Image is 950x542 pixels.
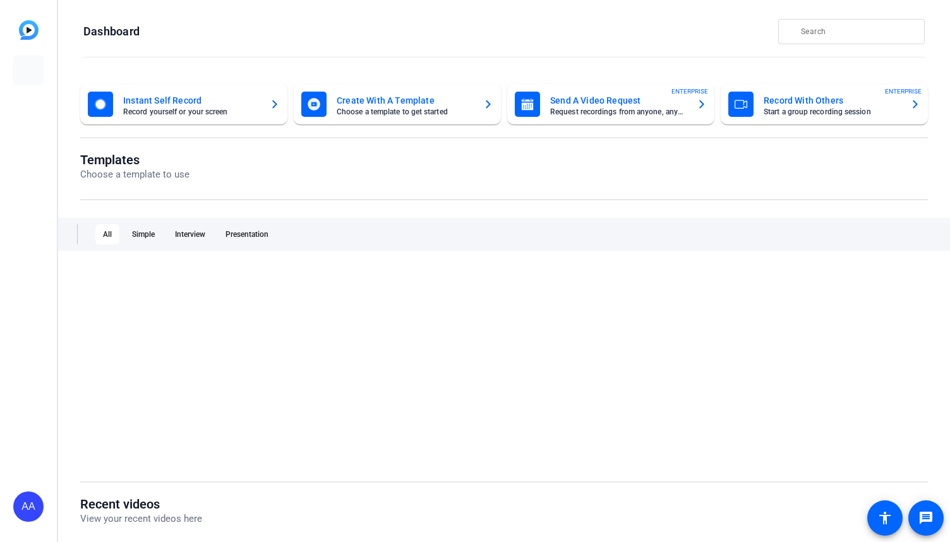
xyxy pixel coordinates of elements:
[764,108,900,116] mat-card-subtitle: Start a group recording session
[95,224,119,244] div: All
[124,224,162,244] div: Simple
[337,108,473,116] mat-card-subtitle: Choose a template to get started
[123,108,260,116] mat-card-subtitle: Record yourself or your screen
[80,512,202,526] p: View your recent videos here
[885,87,922,96] span: ENTERPRISE
[167,224,213,244] div: Interview
[877,510,893,526] mat-icon: accessibility
[294,84,501,124] button: Create With A TemplateChoose a template to get started
[80,167,189,182] p: Choose a template to use
[550,93,687,108] mat-card-title: Send A Video Request
[19,20,39,40] img: blue-gradient.svg
[83,24,140,39] h1: Dashboard
[550,108,687,116] mat-card-subtitle: Request recordings from anyone, anywhere
[13,491,44,522] div: AA
[671,87,708,96] span: ENTERPRISE
[123,93,260,108] mat-card-title: Instant Self Record
[80,152,189,167] h1: Templates
[80,497,202,512] h1: Recent videos
[507,84,714,124] button: Send A Video RequestRequest recordings from anyone, anywhereENTERPRISE
[337,93,473,108] mat-card-title: Create With A Template
[764,93,900,108] mat-card-title: Record With Others
[80,84,287,124] button: Instant Self RecordRecord yourself or your screen
[218,224,276,244] div: Presentation
[918,510,934,526] mat-icon: message
[721,84,928,124] button: Record With OthersStart a group recording sessionENTERPRISE
[801,24,915,39] input: Search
